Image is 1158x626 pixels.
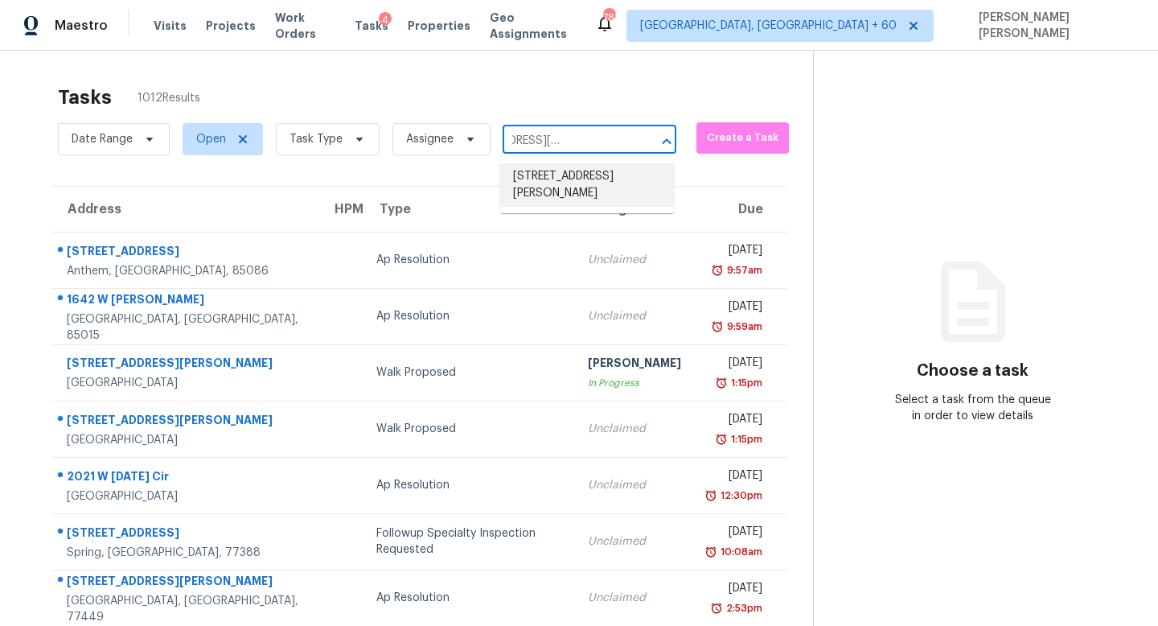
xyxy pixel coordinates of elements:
[710,600,723,616] img: Overdue Alarm Icon
[588,252,681,268] div: Unclaimed
[67,468,306,488] div: 2021 W [DATE] Cir
[318,187,363,232] th: HPM
[67,263,306,279] div: Anthem, [GEOGRAPHIC_DATA], 85086
[58,89,112,105] h2: Tasks
[376,525,562,558] div: Followup Specialty Inspection Requested
[707,242,762,262] div: [DATE]
[206,18,256,34] span: Projects
[603,10,614,26] div: 783
[376,421,562,437] div: Walk Proposed
[67,412,306,432] div: [STREET_ADDRESS][PERSON_NAME]
[196,131,226,147] span: Open
[289,131,343,147] span: Task Type
[893,392,1053,424] div: Select a task from the queue in order to view details
[67,243,306,263] div: [STREET_ADDRESS]
[67,525,306,545] div: [STREET_ADDRESS]
[67,573,306,593] div: [STREET_ADDRESS][PERSON_NAME]
[67,311,306,344] div: [GEOGRAPHIC_DATA], [GEOGRAPHIC_DATA], 85015
[724,319,762,335] div: 9:59am
[503,129,631,154] input: Search by address
[67,375,306,391] div: [GEOGRAPHIC_DATA]
[67,488,306,505] div: [GEOGRAPHIC_DATA]
[707,355,762,375] div: [DATE]
[588,308,681,324] div: Unclaimed
[694,187,787,232] th: Due
[917,363,1029,379] h3: Choose a task
[711,262,724,278] img: Overdue Alarm Icon
[704,129,781,147] span: Create a Task
[717,488,762,504] div: 12:30pm
[711,319,724,335] img: Overdue Alarm Icon
[588,533,681,550] div: Unclaimed
[972,10,1134,42] span: [PERSON_NAME] [PERSON_NAME]
[728,375,762,391] div: 1:15pm
[490,10,576,42] span: Geo Assignments
[55,18,108,34] span: Maestro
[376,252,562,268] div: Ap Resolution
[724,262,762,278] div: 9:57am
[67,432,306,448] div: [GEOGRAPHIC_DATA]
[67,355,306,375] div: [STREET_ADDRESS][PERSON_NAME]
[51,187,318,232] th: Address
[67,593,306,625] div: [GEOGRAPHIC_DATA], [GEOGRAPHIC_DATA], 77449
[588,421,681,437] div: Unclaimed
[707,411,762,431] div: [DATE]
[275,10,335,42] span: Work Orders
[715,431,728,447] img: Overdue Alarm Icon
[67,545,306,561] div: Spring, [GEOGRAPHIC_DATA], 77388
[138,90,200,106] span: 1012 Results
[704,544,717,560] img: Overdue Alarm Icon
[704,488,717,504] img: Overdue Alarm Icon
[376,308,562,324] div: Ap Resolution
[408,18,470,34] span: Properties
[640,18,897,34] span: [GEOGRAPHIC_DATA], [GEOGRAPHIC_DATA] + 60
[696,122,789,154] button: Create a Task
[588,590,681,606] div: Unclaimed
[707,467,762,488] div: [DATE]
[72,131,133,147] span: Date Range
[655,130,678,153] button: Close
[406,131,454,147] span: Assignee
[588,355,681,375] div: [PERSON_NAME]
[355,20,388,31] span: Tasks
[707,580,762,600] div: [DATE]
[717,544,762,560] div: 10:08am
[588,477,681,493] div: Unclaimed
[588,375,681,391] div: In Progress
[154,18,187,34] span: Visits
[728,431,762,447] div: 1:15pm
[715,375,728,391] img: Overdue Alarm Icon
[363,187,575,232] th: Type
[376,477,562,493] div: Ap Resolution
[376,364,562,381] div: Walk Proposed
[723,600,762,616] div: 2:53pm
[500,163,674,207] li: [STREET_ADDRESS][PERSON_NAME]
[376,590,562,606] div: Ap Resolution
[379,12,392,28] div: 4
[707,524,762,544] div: [DATE]
[707,299,762,319] div: [DATE]
[67,291,306,311] div: 1642 W [PERSON_NAME]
